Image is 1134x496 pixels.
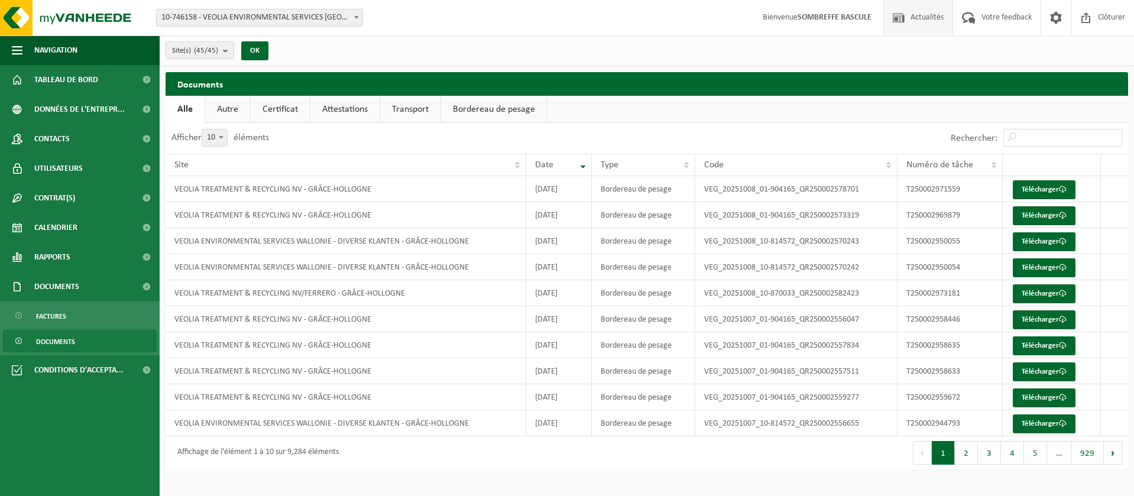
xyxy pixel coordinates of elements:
td: [DATE] [526,176,592,202]
span: Conditions d'accepta... [34,355,124,385]
span: 10 [202,129,227,146]
button: Previous [913,441,932,465]
span: Date [535,160,553,170]
span: Documents [36,330,75,353]
button: 1 [932,441,955,465]
h2: Documents [166,72,1128,95]
td: [DATE] [526,280,592,306]
td: Bordereau de pesage [592,358,695,384]
button: 3 [978,441,1001,465]
a: Télécharger [1013,232,1075,251]
td: T250002958446 [898,306,1003,332]
td: T250002973181 [898,280,1003,306]
label: Rechercher: [951,134,997,143]
label: Afficher éléments [171,133,269,142]
td: T250002944793 [898,410,1003,436]
td: T250002958635 [898,332,1003,358]
span: 10 [202,129,228,147]
td: VEOLIA ENVIRONMENTAL SERVICES WALLONIE - DIVERSE KLANTEN - GRÂCE-HOLLOGNE [166,228,526,254]
button: Site(s)(45/45) [166,41,234,59]
span: Contrat(s) [34,183,75,213]
a: Télécharger [1013,310,1075,329]
span: Tableau de bord [34,65,98,95]
td: Bordereau de pesage [592,254,695,280]
a: Télécharger [1013,284,1075,303]
td: Bordereau de pesage [592,176,695,202]
span: Données de l'entrepr... [34,95,125,124]
button: OK [241,41,268,60]
span: Utilisateurs [34,154,83,183]
td: VEG_20251007_10-814572_QR250002556655 [695,410,898,436]
a: Documents [3,330,157,352]
td: T250002969879 [898,202,1003,228]
a: Télécharger [1013,414,1075,433]
td: [DATE] [526,410,592,436]
td: VEOLIA TREATMENT & RECYCLING NV/FERRERO - GRÂCE-HOLLOGNE [166,280,526,306]
td: VEG_20251008_10-870033_QR250002582423 [695,280,898,306]
a: Factures [3,304,157,327]
td: Bordereau de pesage [592,306,695,332]
td: T250002971559 [898,176,1003,202]
td: [DATE] [526,228,592,254]
a: Télécharger [1013,336,1075,355]
span: Type [601,160,618,170]
span: 10-746158 - VEOLIA ENVIRONMENTAL SERVICES WALLONIE - GRÂCE-HOLLOGNE [157,9,362,26]
td: [DATE] [526,358,592,384]
td: VEG_20251007_01-904165_QR250002559277 [695,384,898,410]
button: Next [1104,441,1122,465]
td: [DATE] [526,332,592,358]
td: VEG_20251007_01-904165_QR250002556047 [695,306,898,332]
span: Documents [34,272,79,302]
button: 4 [1001,441,1024,465]
td: VEOLIA TREATMENT & RECYCLING NV - GRÂCE-HOLLOGNE [166,176,526,202]
span: 10-746158 - VEOLIA ENVIRONMENTAL SERVICES WALLONIE - GRÂCE-HOLLOGNE [156,9,363,27]
td: [DATE] [526,384,592,410]
button: 929 [1071,441,1104,465]
a: Alle [166,96,205,123]
a: Transport [380,96,440,123]
span: Rapports [34,242,70,272]
td: T250002958633 [898,358,1003,384]
td: Bordereau de pesage [592,410,695,436]
td: VEOLIA TREATMENT & RECYCLING NV - GRÂCE-HOLLOGNE [166,384,526,410]
td: VEOLIA TREATMENT & RECYCLING NV - GRÂCE-HOLLOGNE [166,358,526,384]
td: [DATE] [526,254,592,280]
td: VEG_20251008_10-814572_QR250002570243 [695,228,898,254]
td: VEOLIA ENVIRONMENTAL SERVICES WALLONIE - DIVERSE KLANTEN - GRÂCE-HOLLOGNE [166,254,526,280]
span: Site(s) [172,42,218,60]
div: Affichage de l'élément 1 à 10 sur 9,284 éléments [171,442,339,463]
td: T250002959672 [898,384,1003,410]
td: VEOLIA ENVIRONMENTAL SERVICES WALLONIE - DIVERSE KLANTEN - GRÂCE-HOLLOGNE [166,410,526,436]
span: Numéro de tâche [906,160,973,170]
td: T250002950054 [898,254,1003,280]
span: Contacts [34,124,70,154]
td: VEG_20251007_01-904165_QR250002557511 [695,358,898,384]
span: Factures [36,305,66,328]
span: Navigation [34,35,77,65]
span: Code [704,160,724,170]
td: VEG_20251008_01-904165_QR250002573319 [695,202,898,228]
a: Télécharger [1013,388,1075,407]
a: Bordereau de pesage [441,96,547,123]
strong: SOMBREFFE BASCULE [798,13,871,22]
a: Télécharger [1013,362,1075,381]
span: Site [174,160,189,170]
button: 5 [1024,441,1047,465]
a: Autre [205,96,250,123]
a: Certificat [251,96,310,123]
a: Télécharger [1013,258,1075,277]
td: VEOLIA TREATMENT & RECYCLING NV - GRÂCE-HOLLOGNE [166,306,526,332]
td: Bordereau de pesage [592,228,695,254]
count: (45/45) [194,47,218,54]
td: VEG_20251007_01-904165_QR250002557834 [695,332,898,358]
td: [DATE] [526,306,592,332]
span: … [1047,441,1071,465]
span: Calendrier [34,213,77,242]
a: Attestations [310,96,380,123]
td: VEG_20251008_01-904165_QR250002578701 [695,176,898,202]
td: Bordereau de pesage [592,332,695,358]
td: Bordereau de pesage [592,202,695,228]
td: VEOLIA TREATMENT & RECYCLING NV - GRÂCE-HOLLOGNE [166,202,526,228]
td: VEOLIA TREATMENT & RECYCLING NV - GRÂCE-HOLLOGNE [166,332,526,358]
td: Bordereau de pesage [592,280,695,306]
